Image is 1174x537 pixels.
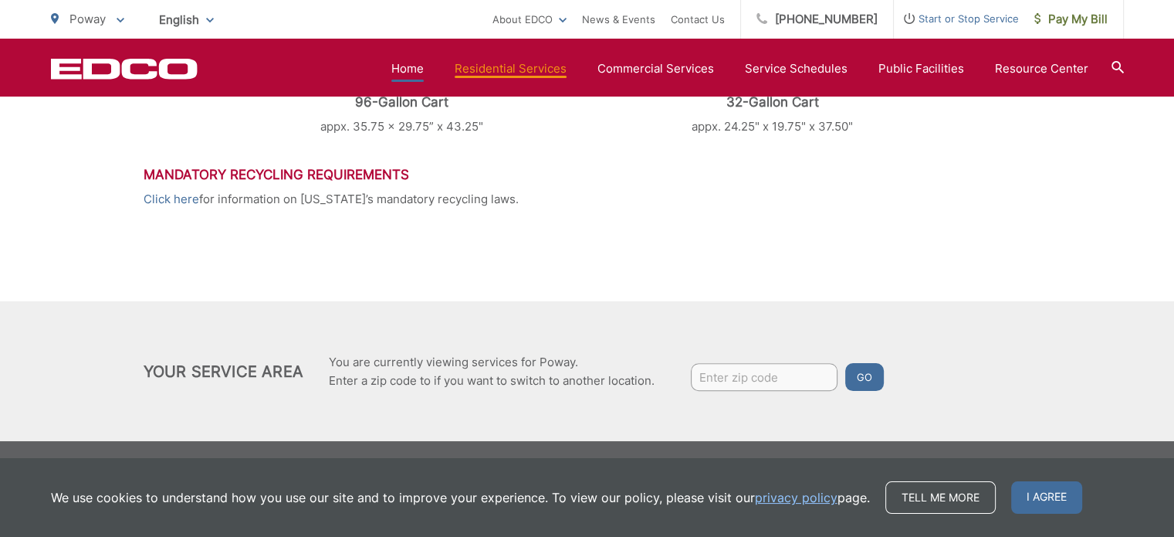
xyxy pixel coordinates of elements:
[755,488,837,507] a: privacy policy
[144,167,1031,182] h3: Mandatory Recycling Requirements
[845,363,884,391] button: Go
[147,6,225,33] span: English
[236,117,568,136] p: appx. 35.75 x 29.75” x 43.25"
[597,59,714,78] a: Commercial Services
[885,481,996,514] a: Tell me more
[391,59,424,78] a: Home
[607,94,939,110] p: 32-Gallon Cart
[878,59,964,78] a: Public Facilities
[671,10,725,29] a: Contact Us
[51,58,198,80] a: EDCD logo. Return to the homepage.
[745,59,848,78] a: Service Schedules
[144,190,1031,209] p: for information on [US_STATE]’s mandatory recycling laws.
[582,10,655,29] a: News & Events
[236,94,568,110] p: 96-Gallon Cart
[144,362,303,381] h2: Your Service Area
[144,190,199,209] a: Click here
[607,117,939,136] p: appx. 24.25" x 19.75" x 37.50"
[1034,10,1108,29] span: Pay My Bill
[329,353,655,390] p: You are currently viewing services for Poway. Enter a zip code to if you want to switch to anothe...
[51,488,870,507] p: We use cookies to understand how you use our site and to improve your experience. To view our pol...
[492,10,567,29] a: About EDCO
[69,12,106,26] span: Poway
[691,363,837,391] input: Enter zip code
[455,59,567,78] a: Residential Services
[995,59,1088,78] a: Resource Center
[1011,481,1082,514] span: I agree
